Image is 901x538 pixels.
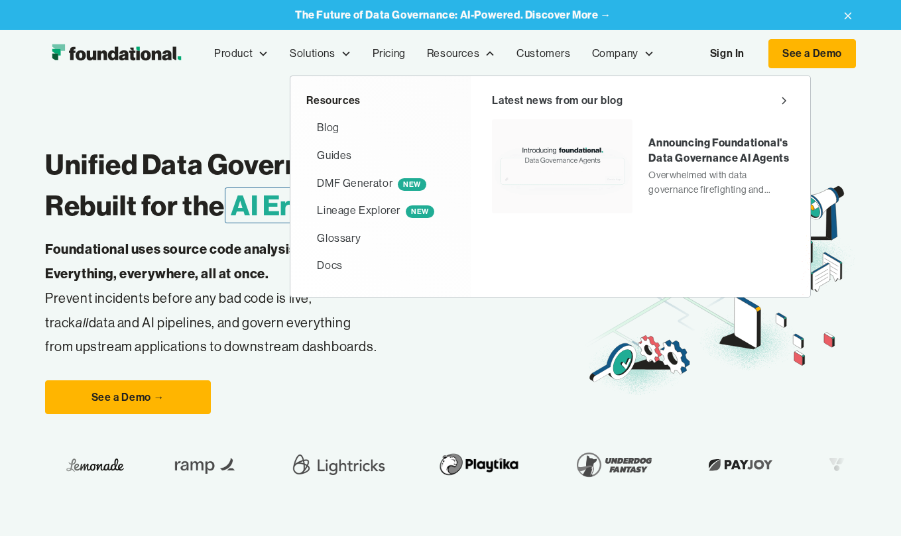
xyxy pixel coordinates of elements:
a: Lineage ExplorerNEW [306,197,455,225]
div: Solutions [290,45,335,62]
a: Customers [506,32,581,76]
div: Overwhelmed with data governance firefighting and never-ending struggles with a long list of requ... [648,168,789,197]
strong: Foundational uses source code analysis to govern all the data and its code: Everything, everywher... [45,241,512,282]
a: Glossary [306,225,455,252]
div: Docs [317,257,342,274]
img: Foundational Logo [45,40,188,67]
strong: The Future of Data Governance: AI-Powered. Discover More → [295,8,611,21]
a: Guides [306,142,455,170]
div: Blog [317,119,339,136]
div: Resources [427,45,479,62]
div: Glossary [317,230,361,247]
div: Company [592,45,638,62]
div: Resources [416,32,506,76]
h1: Unified Data Governance— Rebuilt for the [45,144,585,227]
a: Sign In [697,40,758,68]
a: Pricing [362,32,416,76]
a: See a Demo → [45,380,211,415]
a: home [45,40,188,67]
div: Latest news from our blog [492,92,623,109]
img: Playtika [427,446,522,483]
span: NEW [406,205,434,218]
div: Company [581,32,665,76]
a: Docs [306,252,455,280]
a: See a Demo [768,39,856,68]
div: Resources [306,92,455,109]
span: AI Era [225,188,312,223]
div: DMF Generator [317,175,426,192]
div: Product [214,45,253,62]
a: The Future of Data Governance: AI-Powered. Discover More → [295,9,611,21]
div: Announcing Foundational's Data Governance AI Agents [648,135,789,165]
div: Lineage Explorer [317,202,434,219]
iframe: Chat Widget [835,474,901,538]
em: all [76,314,89,331]
div: Solutions [279,32,361,76]
img: Lightricks [284,446,385,483]
a: Announcing Foundational's Data Governance AI AgentsOverwhelmed with data governance firefighting ... [492,119,789,213]
img: Ramp [162,446,241,483]
img: Lemonade [62,455,119,475]
img: Underdog Fantasy [564,446,654,483]
a: Blog [306,114,455,142]
a: Latest news from our blog [492,92,789,109]
p: Prevent incidents before any bad code is live, track data and AI pipelines, and govern everything... [45,237,554,359]
div: Product [204,32,279,76]
a: DMF GeneratorNEW [306,170,455,197]
div: Guides [317,147,352,164]
img: Payjoy [697,455,775,475]
span: NEW [398,178,426,191]
nav: Resources [290,76,811,297]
